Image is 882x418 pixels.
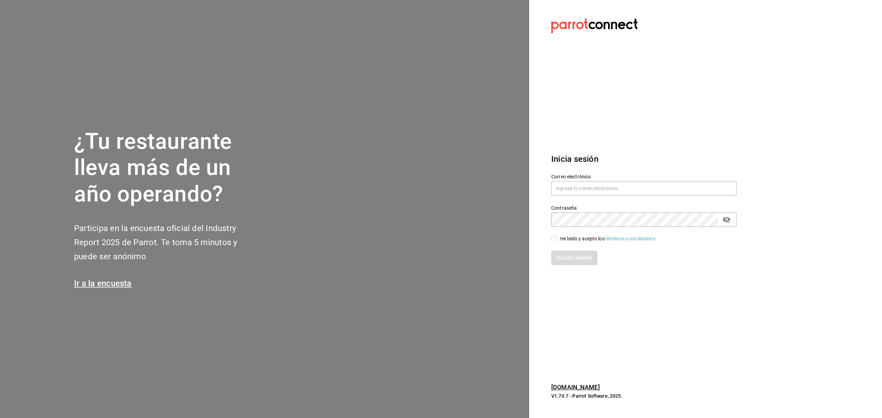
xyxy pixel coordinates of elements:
a: Ir a la encuesta [74,279,132,288]
a: Términos y condiciones. [605,236,657,241]
h3: Inicia sesión [551,153,737,165]
div: He leído y acepto los [560,235,657,242]
label: Correo electrónico [551,174,737,179]
h1: ¿Tu restaurante lleva más de un año operando? [74,128,260,208]
input: Ingresa tu correo electrónico [551,181,737,196]
p: V1.70.7 - Parrot Software, 2025. [551,393,737,399]
button: passwordField [721,214,732,226]
h2: Participa en la encuesta oficial del Industry Report 2025 de Parrot. Te toma 5 minutos y puede se... [74,221,260,263]
label: Contraseña [551,205,737,210]
a: [DOMAIN_NAME] [551,384,600,391]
